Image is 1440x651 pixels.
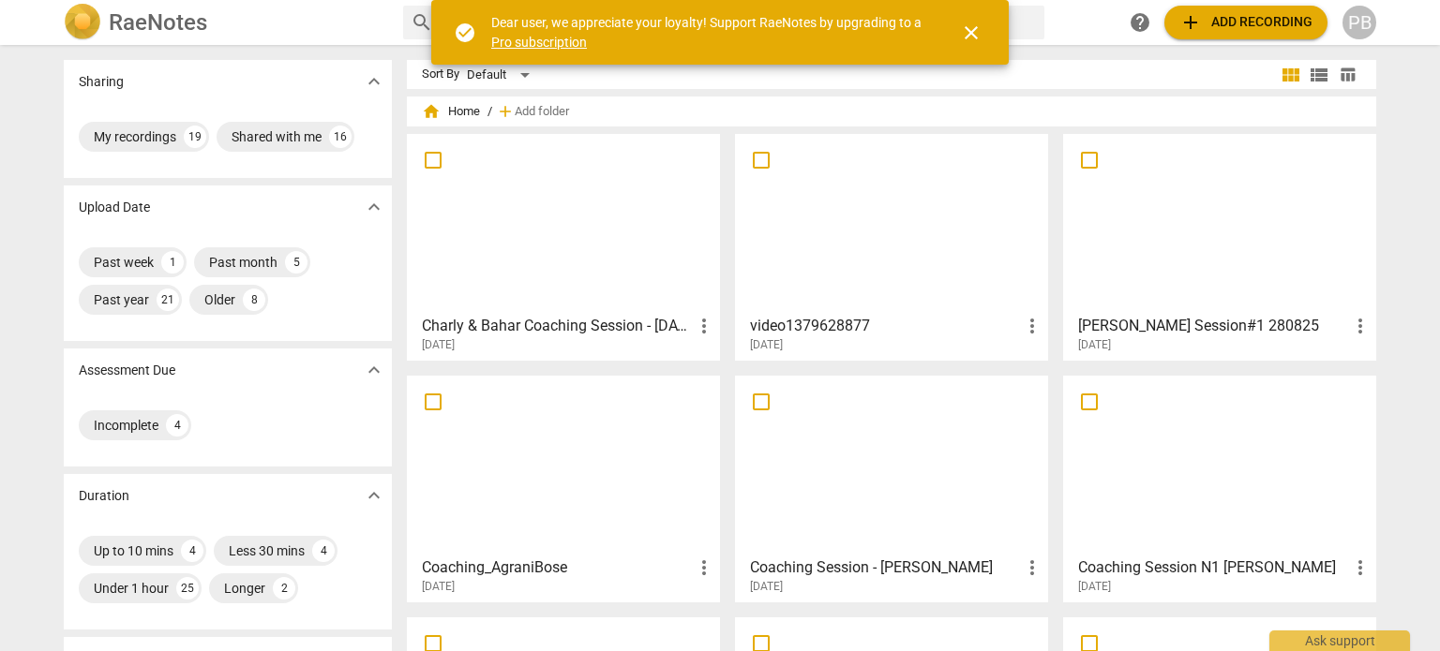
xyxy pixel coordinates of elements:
[742,382,1042,594] a: Coaching Session - [PERSON_NAME][DATE]
[750,556,1021,579] h3: Coaching Session - Maxime
[363,484,385,507] span: expand_more
[413,141,713,352] a: Charly & Bahar Coaching Session - [DATE][DATE]
[454,22,476,44] span: check_circle
[94,579,169,598] div: Under 1 hour
[94,127,176,146] div: My recordings
[422,579,455,595] span: [DATE]
[693,556,715,579] span: more_vert
[1269,630,1410,651] div: Ask support
[422,337,455,353] span: [DATE]
[329,126,352,148] div: 16
[312,540,335,562] div: 4
[1078,556,1349,579] h3: Coaching Session N1 Jean Heliere
[1123,6,1157,39] a: Help
[1129,11,1151,34] span: help
[64,4,388,41] a: LogoRaeNotes
[109,9,207,36] h2: RaeNotes
[209,253,277,272] div: Past month
[157,289,179,311] div: 21
[467,60,536,90] div: Default
[1179,11,1202,34] span: add
[94,290,149,309] div: Past year
[1078,315,1349,337] h3: Tina Session#1 280825
[79,72,124,92] p: Sharing
[1308,64,1330,86] span: view_list
[1277,61,1305,89] button: Tile view
[422,102,480,121] span: Home
[422,315,693,337] h3: Charly & Bahar Coaching Session - Sep 17 2025
[960,22,982,44] span: close
[491,13,926,52] div: Dear user, we appreciate your loyalty! Support RaeNotes by upgrading to a
[94,253,154,272] div: Past week
[229,541,305,560] div: Less 30 mins
[487,105,492,119] span: /
[1164,6,1327,39] button: Upload
[243,289,265,311] div: 8
[94,416,158,435] div: Incomplete
[94,541,173,560] div: Up to 10 mins
[422,556,693,579] h3: Coaching_AgraniBose
[1179,11,1312,34] span: Add recording
[1342,6,1376,39] button: PB
[742,141,1042,352] a: video1379628877[DATE]
[422,67,459,81] div: Sort By
[1280,64,1302,86] span: view_module
[1339,66,1357,83] span: table_chart
[1349,556,1372,579] span: more_vert
[1349,315,1372,337] span: more_vert
[184,126,206,148] div: 19
[224,579,265,598] div: Longer
[1305,61,1333,89] button: List view
[422,102,441,121] span: home
[79,198,150,217] p: Upload Date
[750,337,783,353] span: [DATE]
[363,359,385,381] span: expand_more
[1021,556,1043,579] span: more_vert
[693,315,715,337] span: more_vert
[750,315,1021,337] h3: video1379628877
[363,70,385,93] span: expand_more
[949,10,994,55] button: Close
[360,356,388,384] button: Show more
[285,251,307,274] div: 5
[1078,337,1111,353] span: [DATE]
[496,102,515,121] span: add
[232,127,322,146] div: Shared with me
[176,577,199,599] div: 25
[360,193,388,221] button: Show more
[79,361,175,380] p: Assessment Due
[1078,579,1111,595] span: [DATE]
[1070,141,1370,352] a: [PERSON_NAME] Session#1 280825[DATE]
[363,196,385,218] span: expand_more
[750,579,783,595] span: [DATE]
[204,290,235,309] div: Older
[360,481,388,510] button: Show more
[161,251,184,274] div: 1
[413,382,713,594] a: Coaching_AgraniBose[DATE]
[1021,315,1043,337] span: more_vert
[411,11,433,34] span: search
[79,486,129,506] p: Duration
[515,105,569,119] span: Add folder
[273,577,295,599] div: 2
[64,4,101,41] img: Logo
[1333,61,1361,89] button: Table view
[1070,382,1370,594] a: Coaching Session N1 [PERSON_NAME][DATE]
[491,35,587,50] a: Pro subscription
[181,540,203,562] div: 4
[360,67,388,96] button: Show more
[166,414,188,436] div: 4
